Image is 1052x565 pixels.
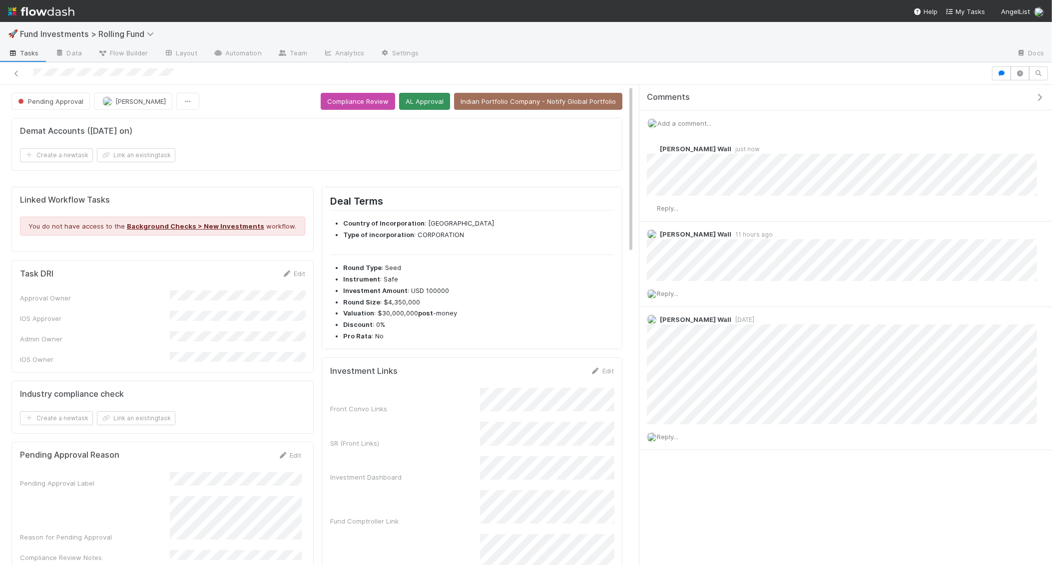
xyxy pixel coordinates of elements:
[343,230,614,240] li: : CORPORATION
[946,6,985,16] a: My Tasks
[590,367,614,375] a: Edit
[115,97,166,105] span: [PERSON_NAME]
[657,119,711,127] span: Add a comment...
[20,389,124,399] h5: Industry compliance check
[156,46,205,62] a: Layout
[343,263,614,273] li: : Seed
[647,118,657,128] img: avatar_041b9f3e-9684-4023-b9b7-2f10de55285d.png
[20,334,170,344] div: Admin Owner
[8,29,18,38] span: 🚀
[8,3,74,20] img: logo-inverted-e16ddd16eac7371096b0.svg
[343,219,425,227] strong: Country of Incorporation
[20,478,170,488] div: Pending Approval Label
[647,204,657,214] img: avatar_041b9f3e-9684-4023-b9b7-2f10de55285d.png
[127,222,264,230] a: Background Checks > New Investments
[8,48,39,58] span: Tasks
[657,289,678,297] span: Reply...
[731,145,760,153] span: just now
[647,144,657,154] img: avatar_041b9f3e-9684-4023-b9b7-2f10de55285d.png
[914,6,938,16] div: Help
[20,217,305,236] div: You do not have access to the workflow.
[647,432,657,442] img: avatar_041b9f3e-9684-4023-b9b7-2f10de55285d.png
[90,46,156,62] a: Flow Builder
[98,48,148,58] span: Flow Builder
[647,314,657,324] img: avatar_041b9f3e-9684-4023-b9b7-2f10de55285d.png
[343,298,380,306] strong: Round Size
[16,97,83,105] span: Pending Approval
[946,7,985,15] span: My Tasks
[97,148,175,162] button: Link an existingtask
[20,269,53,279] h5: Task DRI
[330,366,398,376] h5: Investment Links
[20,126,132,136] h5: Demat Accounts ([DATE] on)
[270,46,315,62] a: Team
[647,289,657,299] img: avatar_041b9f3e-9684-4023-b9b7-2f10de55285d.png
[11,93,90,110] button: Pending Approval
[47,46,90,62] a: Data
[343,309,374,317] strong: Valuation
[321,93,395,110] button: Compliance Review
[282,270,305,278] a: Edit
[330,516,480,526] div: Fund Comptroller Link
[315,46,372,62] a: Analytics
[343,275,614,284] li: : Safe
[20,29,159,39] span: Fund Investments > Rolling Fund
[20,148,93,162] button: Create a newtask
[647,92,690,102] span: Comments
[102,96,112,106] img: avatar_0a9e60f7-03da-485c-bb15-a40c44fcec20.png
[20,313,170,323] div: IOS Approver
[657,204,678,212] span: Reply...
[343,264,382,272] strong: Round Type
[94,93,172,110] button: [PERSON_NAME]
[343,297,614,307] li: : $4,350,000
[343,286,614,296] li: : USD 100000
[330,438,480,448] div: SR (Front Links)
[330,195,614,211] h2: Deal Terms
[660,230,731,238] span: [PERSON_NAME] Wall
[1009,46,1052,62] a: Docs
[418,309,433,317] strong: post
[20,532,170,542] div: Reason for Pending Approval
[330,472,480,482] div: Investment Dashboard
[20,411,93,425] button: Create a newtask
[20,450,119,460] h5: Pending Approval Reason
[399,93,450,110] button: AL Approval
[20,195,305,205] h5: Linked Workflow Tasks
[454,93,622,110] button: Indian Portfolio Company - Notify Global Portfolio
[343,320,614,330] li: : 0%
[1034,7,1044,17] img: avatar_041b9f3e-9684-4023-b9b7-2f10de55285d.png
[343,320,373,328] strong: Discount
[343,332,372,340] strong: Pro Rata
[343,308,614,318] li: : $30,000,000 -money
[731,231,773,238] span: 11 hours ago
[343,231,414,239] strong: Type of incorporation
[20,354,170,364] div: IOS Owner
[660,145,731,153] span: [PERSON_NAME] Wall
[1001,7,1030,15] span: AngelList
[657,433,678,441] span: Reply...
[343,331,614,341] li: : No
[660,315,731,323] span: [PERSON_NAME] Wall
[372,46,427,62] a: Settings
[205,46,270,62] a: Automation
[20,293,170,303] div: Approval Owner
[20,553,170,563] div: Compliance Review Notes
[647,229,657,239] img: avatar_041b9f3e-9684-4023-b9b7-2f10de55285d.png
[343,275,380,283] strong: Instrument
[731,316,754,323] span: [DATE]
[97,411,175,425] button: Link an existingtask
[330,404,480,414] div: Front Convo Links
[343,286,408,294] strong: Investment Amount
[343,219,614,229] li: : [GEOGRAPHIC_DATA]
[278,451,301,459] a: Edit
